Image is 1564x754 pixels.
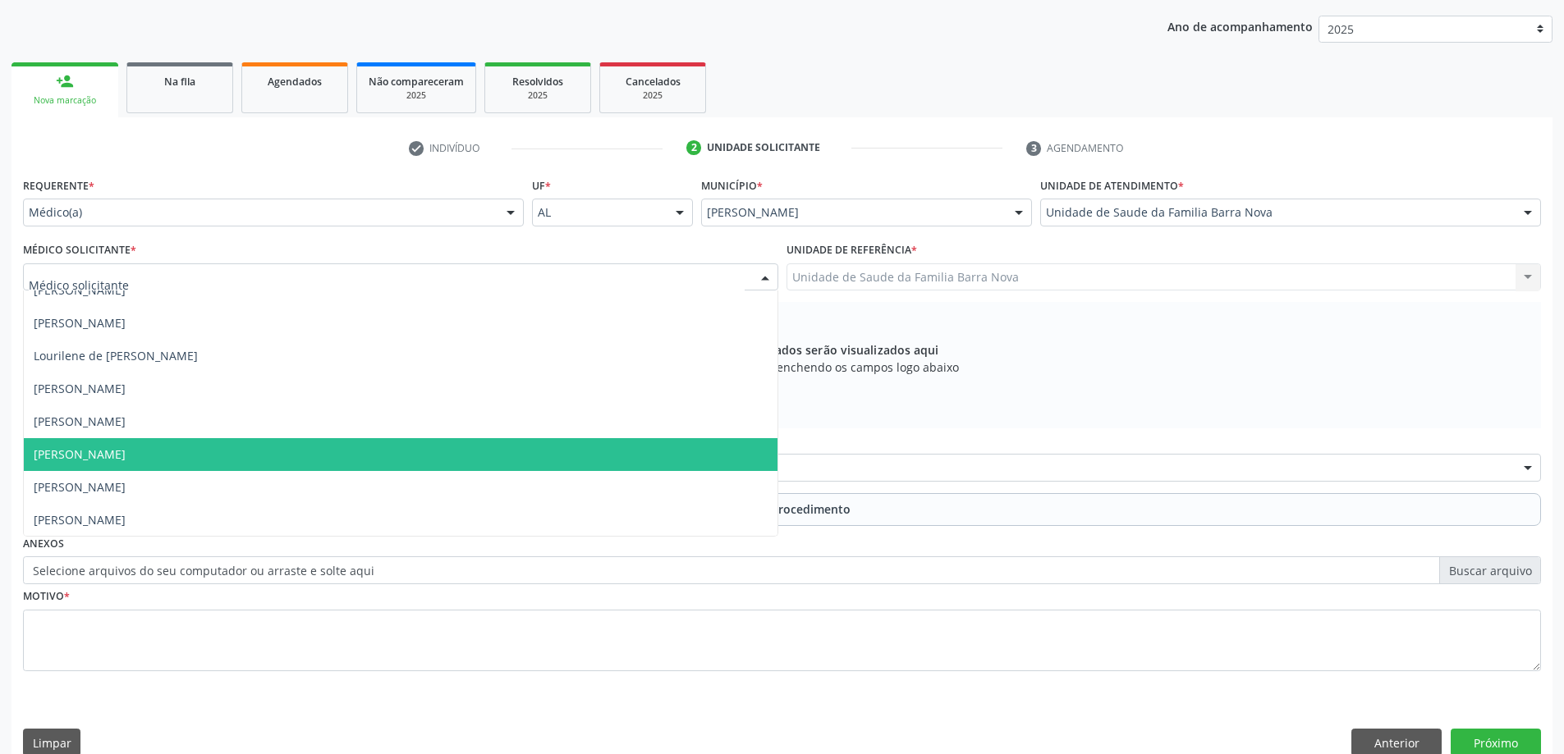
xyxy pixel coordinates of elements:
span: Agendados [268,75,322,89]
label: Médico Solicitante [23,238,136,263]
span: [PERSON_NAME] [34,512,126,528]
div: person_add [56,72,74,90]
div: Nova marcação [23,94,107,107]
div: 2025 [497,89,579,102]
span: AL [538,204,660,221]
input: Médico solicitante [29,269,745,302]
label: Anexos [23,532,64,557]
span: Médico(a) [29,204,490,221]
button: Adicionar Procedimento [23,493,1541,526]
span: [PERSON_NAME] [34,414,126,429]
span: [PERSON_NAME] [34,282,126,298]
span: Não compareceram [369,75,464,89]
label: Município [701,173,763,199]
label: Requerente [23,173,94,199]
div: Unidade solicitante [707,140,820,155]
div: 2025 [612,89,694,102]
div: 2025 [369,89,464,102]
span: Resolvidos [512,75,563,89]
span: Cancelados [626,75,681,89]
label: Motivo [23,584,70,610]
span: [PERSON_NAME] [707,204,998,221]
div: 2 [686,140,701,155]
span: Adicionar Procedimento [714,500,851,518]
span: [PERSON_NAME] [34,381,126,396]
label: Unidade de referência [787,238,917,263]
span: [PERSON_NAME] [34,479,126,495]
span: Lourilene de [PERSON_NAME] [34,348,198,363]
span: Na fila [164,75,195,89]
label: Unidade de atendimento [1040,173,1184,199]
span: Adicione os procedimentos preenchendo os campos logo abaixo [605,359,959,376]
span: Unidade de Saude da Familia Barra Nova [1046,204,1507,221]
span: [PERSON_NAME] [34,446,126,462]
label: UF [532,173,551,199]
p: Ano de acompanhamento [1167,16,1313,36]
span: Os procedimentos adicionados serão visualizados aqui [625,341,938,359]
span: [PERSON_NAME] [34,315,126,331]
